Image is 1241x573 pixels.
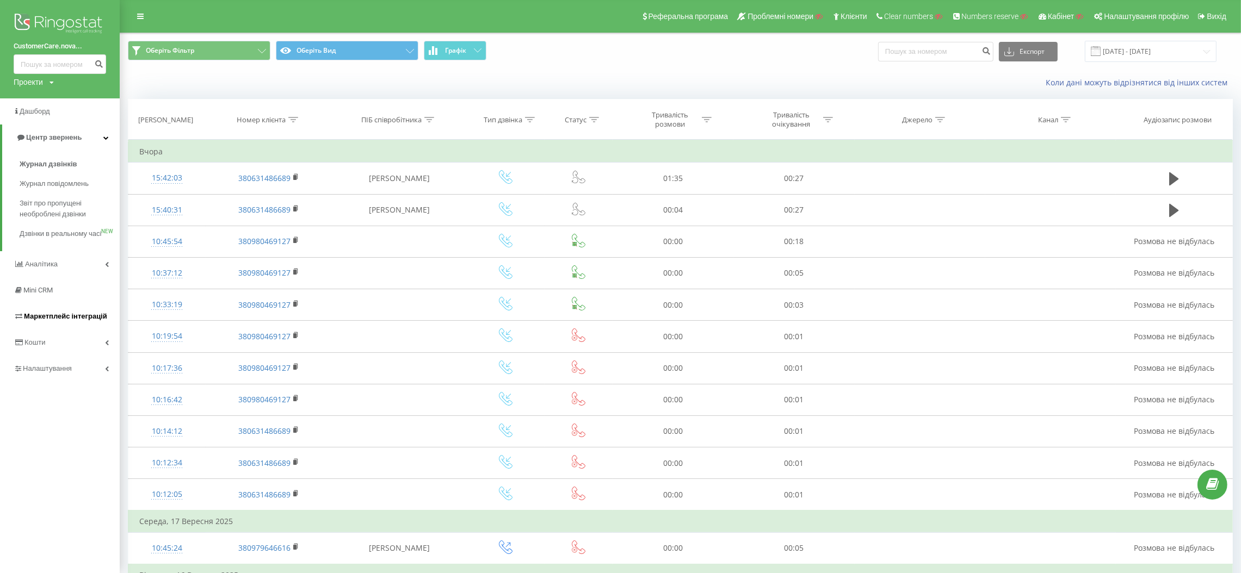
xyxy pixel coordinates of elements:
[139,538,195,559] div: 10:45:24
[1134,489,1214,500] span: Розмова не відбулась
[139,231,195,252] div: 10:45:54
[748,12,813,21] span: Проблемні номери
[733,532,855,564] td: 00:05
[20,159,77,170] span: Журнал дзвінків
[20,178,89,189] span: Журнал повідомлень
[1134,267,1214,278] span: Розмова не відбулась
[1134,458,1214,468] span: Розмова не відбулась
[238,458,291,468] a: 380631486689
[613,532,734,564] td: 00:00
[238,394,291,404] a: 380980469127
[733,321,855,352] td: 00:01
[238,300,291,310] a: 380980469127
[238,363,291,373] a: 380980469127
[24,338,45,346] span: Кошти
[139,421,195,442] div: 10:14:12
[1134,426,1214,436] span: Розмова не відбулась
[238,236,291,246] a: 380980469127
[613,194,734,226] td: 00:04
[331,194,467,226] td: [PERSON_NAME]
[733,257,855,289] td: 00:05
[139,200,195,221] div: 15:40:31
[14,77,43,88] div: Проекти
[733,163,855,194] td: 00:27
[2,124,120,151] a: Центр звернень
[613,163,734,194] td: 01:35
[1207,12,1226,21] span: Вихід
[1046,77,1233,88] a: Коли дані можуть відрізнятися вiд інших систем
[1144,115,1212,124] div: Аудіозапис розмови
[762,110,820,129] div: Тривалість очікування
[1134,363,1214,373] span: Розмова не відбулась
[138,115,193,124] div: [PERSON_NAME]
[613,447,734,479] td: 00:00
[238,267,291,278] a: 380980469127
[733,479,855,511] td: 00:01
[613,289,734,321] td: 00:00
[613,415,734,447] td: 00:00
[733,194,855,226] td: 00:27
[128,141,1233,163] td: Вчора
[26,133,82,141] span: Центр звернень
[20,198,114,220] span: Звіт про пропущені необроблені дзвінки
[884,12,933,21] span: Clear numbers
[902,115,933,124] div: Джерело
[24,312,107,320] span: Маркетплейс інтеграцій
[445,47,466,54] span: Графік
[331,532,467,564] td: [PERSON_NAME]
[331,163,467,194] td: [PERSON_NAME]
[841,12,867,21] span: Клієнти
[238,173,291,183] a: 380631486689
[23,286,53,294] span: Mini CRM
[733,226,855,257] td: 00:18
[484,115,522,124] div: Тип дзвінка
[1104,12,1189,21] span: Налаштування профілю
[878,42,993,61] input: Пошук за номером
[733,289,855,321] td: 00:03
[733,447,855,479] td: 00:01
[20,224,120,244] a: Дзвінки в реальному часіNEW
[25,260,58,268] span: Аналiтика
[961,12,1018,21] span: Numbers reserve
[237,115,286,124] div: Номер клієнта
[613,257,734,289] td: 00:00
[14,11,106,38] img: Ringostat logo
[733,415,855,447] td: 00:01
[139,326,195,347] div: 10:19:54
[139,358,195,379] div: 10:17:36
[23,364,72,372] span: Налаштування
[14,54,106,74] input: Пошук за номером
[139,452,195,474] div: 10:12:34
[613,479,734,511] td: 00:00
[238,543,291,553] a: 380979646616
[139,294,195,315] div: 10:33:19
[1134,300,1214,310] span: Розмова не відбулась
[14,41,106,52] a: CustomerCare.nova...
[139,389,195,410] div: 10:16:42
[361,115,422,124] div: ПІБ співробітника
[613,352,734,384] td: 00:00
[999,42,1058,61] button: Експорт
[424,41,486,60] button: Графік
[1134,543,1214,553] span: Розмова не відбулась
[613,226,734,257] td: 00:00
[649,12,728,21] span: Реферальна програма
[276,41,418,60] button: Оберіть Вид
[20,154,120,174] a: Журнал дзвінків
[1134,394,1214,404] span: Розмова не відбулась
[238,426,291,436] a: 380631486689
[128,41,270,60] button: Оберіть Фільтр
[733,352,855,384] td: 00:01
[139,484,195,505] div: 10:12:05
[238,331,291,341] a: 380980469127
[20,228,101,239] span: Дзвінки в реальному часі
[1048,12,1075,21] span: Кабінет
[1134,331,1214,341] span: Розмова не відбулась
[1134,236,1214,246] span: Розмова не відбулась
[238,204,291,215] a: 380631486689
[146,46,194,55] span: Оберіть Фільтр
[20,107,50,115] span: Дашборд
[641,110,699,129] div: Тривалість розмови
[139,263,195,284] div: 10:37:12
[613,321,734,352] td: 00:00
